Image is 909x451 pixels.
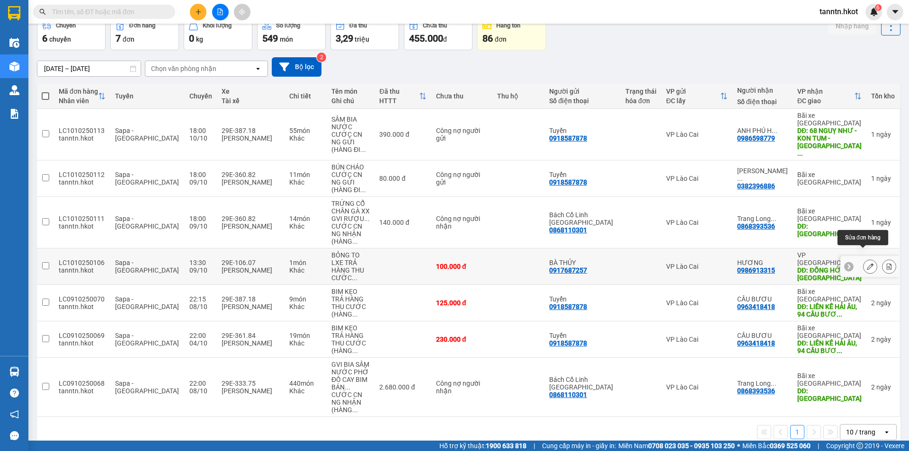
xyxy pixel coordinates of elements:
[737,295,788,303] div: CẦU BƯƠU
[115,171,179,186] span: Sapa - [GEOGRAPHIC_DATA]
[436,215,483,230] div: Công nợ người nhận
[115,332,179,347] span: Sapa - [GEOGRAPHIC_DATA]
[289,266,322,274] div: Khác
[345,383,350,391] span: ...
[797,324,862,339] div: Bãi xe [GEOGRAPHIC_DATA]
[59,88,98,95] div: Mã đơn hàng
[59,134,106,142] div: tanntn.hkot
[222,387,280,395] div: [PERSON_NAME]
[331,171,370,194] div: CƯỚC CN NG GỬI (HÀNG ĐI 9/10)
[871,92,895,100] div: Tồn kho
[737,303,775,310] div: 0963418418
[189,303,212,310] div: 08/10
[737,134,775,142] div: 0986598779
[222,127,280,134] div: 29E-387.18
[115,380,179,395] span: Sapa - [GEOGRAPHIC_DATA]
[203,22,232,29] div: Khối lượng
[59,380,106,387] div: LC0910250068
[666,336,728,343] div: VP Lào Cai
[9,109,19,119] img: solution-icon
[272,57,321,77] button: Bộ lọc
[189,339,212,347] div: 04/10
[59,215,106,222] div: LC1010250111
[871,383,895,391] div: 2
[222,380,280,387] div: 29E-333.75
[222,222,280,230] div: [PERSON_NAME]
[9,367,19,377] img: warehouse-icon
[737,387,775,395] div: 0868393536
[254,65,262,72] svg: open
[797,171,862,186] div: Bãi xe [GEOGRAPHIC_DATA]
[222,88,280,95] div: Xe
[876,336,891,343] span: ngày
[549,226,587,234] div: 0868110301
[772,127,777,134] span: ...
[317,53,326,62] sup: 2
[190,4,206,20] button: plus
[549,295,616,303] div: Tuyển
[234,4,250,20] button: aim
[336,33,353,44] span: 3,29
[737,380,788,387] div: Trang Long Biên (Bách Cổ Linh)
[59,295,106,303] div: LC0910250070
[189,215,212,222] div: 18:00
[189,387,212,395] div: 08/10
[891,8,900,16] span: caret-down
[331,391,370,414] div: CƯỚC CN NG NHẬN (HÀNG ĐI 8/10)
[549,88,616,95] div: Người gửi
[666,299,728,307] div: VP Lào Cai
[737,444,740,448] span: ⚪️
[737,266,775,274] div: 0986913315
[116,33,121,44] span: 7
[737,339,775,347] div: 0963418418
[737,175,743,182] span: ...
[379,88,419,95] div: Đã thu
[222,178,280,186] div: [PERSON_NAME]
[876,219,891,226] span: ngày
[828,18,876,35] button: Nhập hàng
[331,115,370,131] div: SÂM BIA NƯỚC
[56,22,76,29] div: Chuyến
[289,127,322,134] div: 55 món
[666,383,728,391] div: VP Lào Cai
[189,134,212,142] div: 10/10
[443,35,447,43] span: đ
[379,383,427,391] div: 2.680.000 đ
[770,442,811,450] strong: 0369 525 060
[54,84,110,109] th: Toggle SortBy
[52,7,164,17] input: Tìm tên, số ĐT hoặc mã đơn
[42,33,47,44] span: 6
[257,16,326,50] button: Số lượng549món
[129,22,155,29] div: Đơn hàng
[110,16,179,50] button: Đơn hàng7đơn
[837,310,842,318] span: ...
[863,259,877,274] div: Sửa đơn hàng
[661,84,732,109] th: Toggle SortBy
[625,97,657,105] div: hóa đơn
[222,171,280,178] div: 29E-360.82
[360,146,366,153] span: ...
[115,127,179,142] span: Sapa - [GEOGRAPHIC_DATA]
[423,22,447,29] div: Chưa thu
[360,186,366,194] span: ...
[59,387,106,395] div: tanntn.hkot
[9,85,19,95] img: warehouse-icon
[625,88,657,95] div: Trạng thái
[289,134,322,142] div: Khác
[59,332,106,339] div: LC0910250069
[797,127,862,157] div: DĐ: 68 NGUỴ NHƯ - KON TUM - HÀ ĐÔNG
[797,339,862,354] div: DĐ: LIỀN KỀ HẢI ÂU, 94 CẦU BƯƠU, THANH TRÌ, HN
[222,259,280,266] div: 29E-106.07
[289,303,322,310] div: Khác
[737,182,775,190] div: 0382396886
[331,200,370,222] div: TRỨNG CỔ CHÂN GÀ XX GVI RƯỢU NẶNG
[212,4,229,20] button: file-add
[331,259,370,282] div: LXE TRẢ HÀNG THU CƯỚC (HÀNG ĐI 9/10) Đinh Văn Giang 0912182623
[436,127,483,142] div: Công nợ người gửi
[189,178,212,186] div: 09/10
[737,222,775,230] div: 0868393536
[352,347,358,354] span: ...
[352,274,357,282] span: ...
[331,163,370,171] div: BÚN CHÁO
[797,222,862,238] div: DĐ: Long Biên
